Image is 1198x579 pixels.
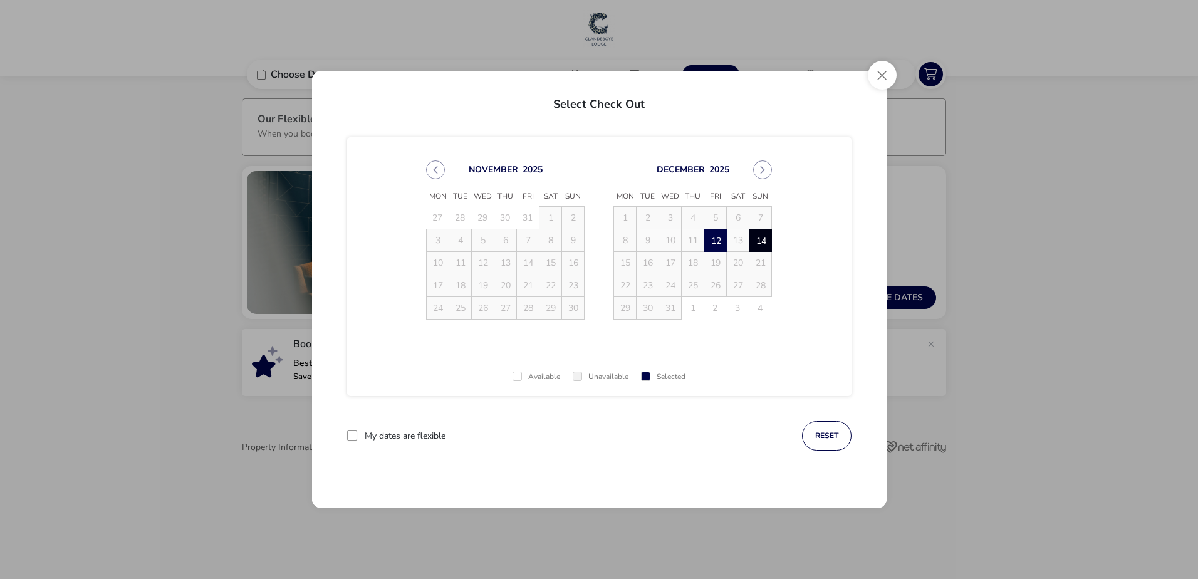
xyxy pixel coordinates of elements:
[704,207,727,229] td: 5
[659,187,682,206] span: Wed
[427,252,449,274] td: 10
[704,274,727,297] td: 26
[657,164,705,175] button: Choose Month
[705,230,727,252] span: 12
[659,229,682,252] td: 10
[868,61,897,90] button: Close
[517,252,539,274] td: 14
[641,373,685,381] div: Selected
[449,207,472,229] td: 28
[637,252,659,274] td: 16
[727,187,749,206] span: Sat
[704,229,727,252] td: 12
[704,187,727,206] span: Fri
[494,207,517,229] td: 30
[659,274,682,297] td: 24
[449,187,472,206] span: Tue
[494,229,517,252] td: 6
[573,373,628,381] div: Unavailable
[562,207,585,229] td: 2
[494,252,517,274] td: 13
[749,187,772,206] span: Sun
[523,164,543,175] button: Choose Year
[727,207,749,229] td: 6
[449,274,472,297] td: 18
[427,207,449,229] td: 27
[682,229,704,252] td: 11
[562,229,585,252] td: 9
[659,207,682,229] td: 3
[659,297,682,320] td: 31
[494,297,517,320] td: 27
[614,274,637,297] td: 22
[749,229,772,252] td: 14
[469,164,518,175] button: Choose Month
[513,373,560,381] div: Available
[802,421,852,451] button: reset
[539,229,562,252] td: 8
[709,164,729,175] button: Choose Year
[682,274,704,297] td: 25
[449,297,472,320] td: 25
[749,207,772,229] td: 7
[449,229,472,252] td: 4
[562,297,585,320] td: 30
[637,207,659,229] td: 2
[682,297,704,320] td: 1
[517,297,539,320] td: 28
[539,252,562,274] td: 15
[682,207,704,229] td: 4
[750,230,772,252] span: 14
[472,229,494,252] td: 5
[682,252,704,274] td: 18
[517,229,539,252] td: 7
[614,252,637,274] td: 15
[749,297,772,320] td: 4
[637,297,659,320] td: 30
[749,252,772,274] td: 21
[614,229,637,252] td: 8
[659,252,682,274] td: 17
[427,274,449,297] td: 17
[637,187,659,206] span: Tue
[539,274,562,297] td: 22
[614,297,637,320] td: 29
[539,297,562,320] td: 29
[427,229,449,252] td: 3
[517,274,539,297] td: 21
[753,160,772,179] button: Next Month
[727,229,749,252] td: 13
[727,252,749,274] td: 20
[614,187,637,206] span: Mon
[322,83,877,120] h2: Select Check Out
[365,432,445,441] label: My dates are flexible
[449,252,472,274] td: 11
[562,187,585,206] span: Sun
[517,207,539,229] td: 31
[427,297,449,320] td: 24
[426,160,445,179] button: Previous Month
[472,207,494,229] td: 29
[472,187,494,206] span: Wed
[472,274,494,297] td: 19
[637,229,659,252] td: 9
[637,274,659,297] td: 23
[472,297,494,320] td: 26
[517,187,539,206] span: Fri
[614,207,637,229] td: 1
[427,187,449,206] span: Mon
[539,207,562,229] td: 1
[539,187,562,206] span: Sat
[704,297,727,320] td: 2
[749,274,772,297] td: 28
[704,252,727,274] td: 19
[472,252,494,274] td: 12
[727,274,749,297] td: 27
[727,297,749,320] td: 3
[415,145,783,335] div: Choose Date
[494,274,517,297] td: 20
[562,274,585,297] td: 23
[494,187,517,206] span: Thu
[682,187,704,206] span: Thu
[562,252,585,274] td: 16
